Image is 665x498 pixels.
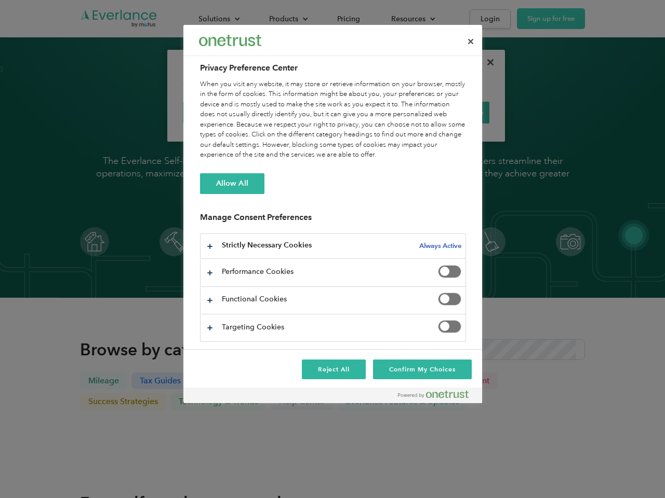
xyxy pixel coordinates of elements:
[183,25,482,403] div: Preference center
[200,212,466,228] h3: Manage Consent Preferences
[398,390,477,403] a: Powered by OneTrust Opens in a new Tab
[373,359,471,379] button: Confirm My Choices
[183,25,482,403] div: Privacy Preference Center
[302,359,366,379] button: Reject All
[398,390,469,398] img: Powered by OneTrust Opens in a new Tab
[200,173,264,194] button: Allow All
[199,30,261,51] div: Everlance
[200,79,466,160] div: When you visit any website, it may store or retrieve information on your browser, mostly in the f...
[459,30,482,53] button: Close
[199,35,261,46] img: Everlance
[200,62,466,74] h2: Privacy Preference Center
